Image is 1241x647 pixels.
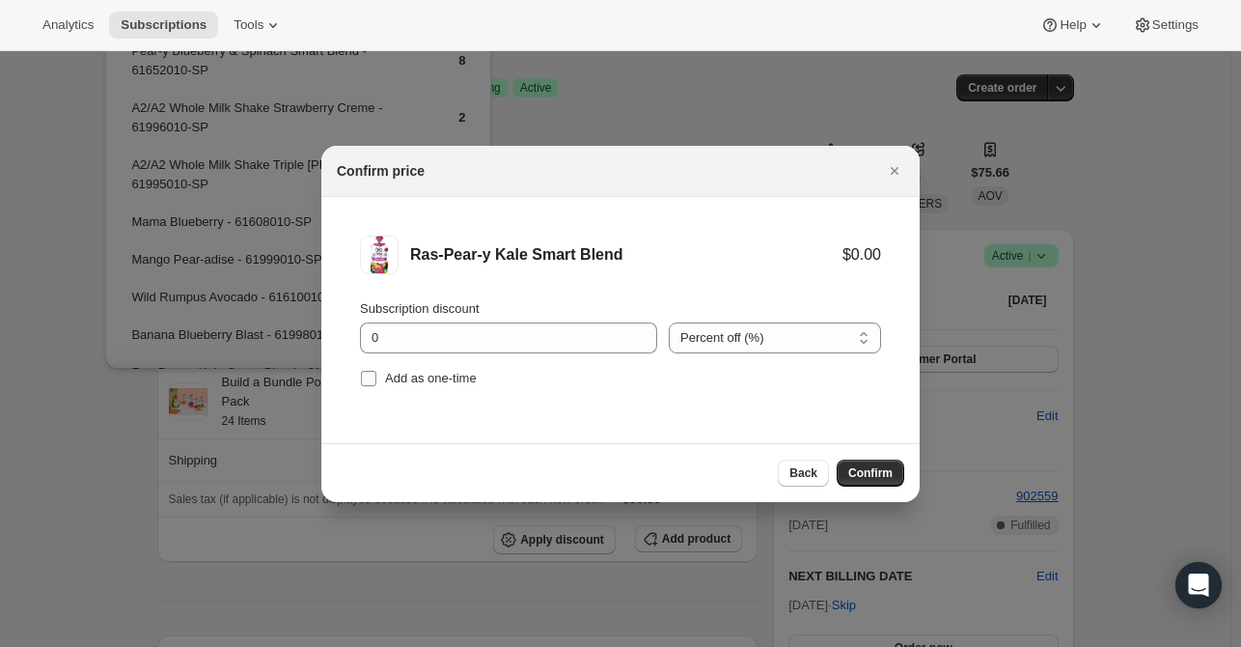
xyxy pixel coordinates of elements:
[1121,12,1210,39] button: Settings
[778,460,829,487] button: Back
[1152,17,1199,33] span: Settings
[337,161,425,181] h2: Confirm price
[837,460,904,487] button: Confirm
[121,17,207,33] span: Subscriptions
[222,12,294,39] button: Tools
[109,12,218,39] button: Subscriptions
[848,465,893,481] span: Confirm
[360,301,480,316] span: Subscription discount
[1175,562,1222,608] div: Open Intercom Messenger
[881,157,908,184] button: Close
[234,17,263,33] span: Tools
[42,17,94,33] span: Analytics
[360,236,399,274] img: Ras-Pear-y Kale Smart Blend
[31,12,105,39] button: Analytics
[385,371,477,385] span: Add as one-time
[410,245,842,265] div: Ras-Pear-y Kale Smart Blend
[789,465,817,481] span: Back
[1029,12,1117,39] button: Help
[1060,17,1086,33] span: Help
[842,245,881,265] div: $0.00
